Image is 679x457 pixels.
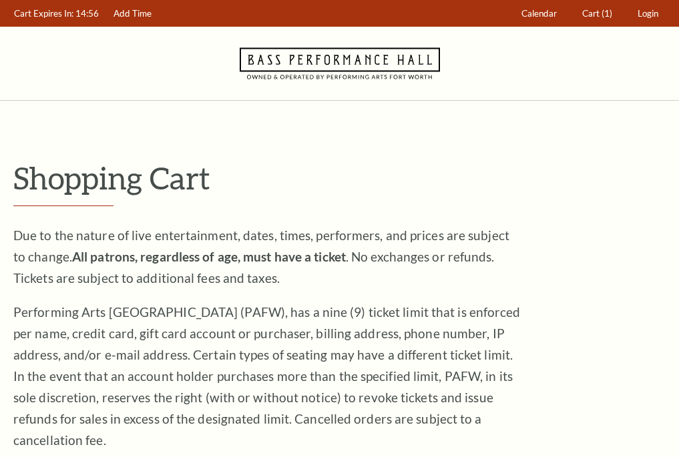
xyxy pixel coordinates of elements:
[13,302,521,451] p: Performing Arts [GEOGRAPHIC_DATA] (PAFW), has a nine (9) ticket limit that is enforced per name, ...
[582,8,600,19] span: Cart
[638,8,658,19] span: Login
[576,1,619,27] a: Cart (1)
[75,8,99,19] span: 14:56
[107,1,158,27] a: Add Time
[13,161,666,195] p: Shopping Cart
[515,1,563,27] a: Calendar
[632,1,665,27] a: Login
[13,227,509,286] span: Due to the nature of live entertainment, dates, times, performers, and prices are subject to chan...
[72,249,346,264] strong: All patrons, regardless of age, must have a ticket
[14,8,73,19] span: Cart Expires In:
[602,8,612,19] span: (1)
[521,8,557,19] span: Calendar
